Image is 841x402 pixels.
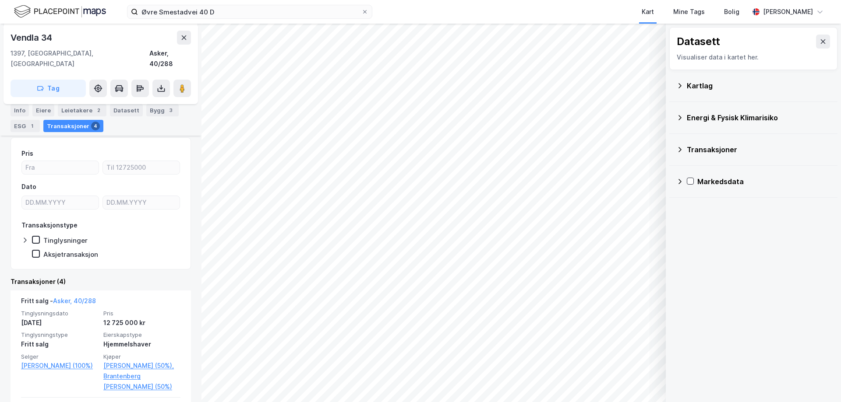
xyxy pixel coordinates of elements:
span: Tinglysningsdato [21,310,98,317]
span: Selger [21,353,98,360]
div: Transaksjoner [687,144,830,155]
div: Kart [642,7,654,17]
div: 4 [91,122,100,130]
div: Bolig [724,7,739,17]
div: Info [11,104,29,116]
div: Hjemmelshaver [103,339,180,350]
div: Visualiser data i kartet her. [677,52,830,63]
div: Leietakere [58,104,106,116]
span: Tinglysningstype [21,331,98,339]
div: Energi & Fysisk Klimarisiko [687,112,830,123]
div: 2 [94,106,103,115]
div: Datasett [677,35,720,49]
div: ESG [11,120,40,132]
div: Kontrollprogram for chat [797,360,841,402]
div: Bygg [146,104,179,116]
div: Datasett [110,104,143,116]
div: Eiere [32,104,54,116]
div: Markedsdata [697,176,830,187]
a: [PERSON_NAME] (50%), [103,360,180,371]
input: DD.MM.YYYY [22,196,99,209]
div: Pris [21,148,33,159]
div: Mine Tags [673,7,705,17]
div: [PERSON_NAME] [763,7,813,17]
div: Transaksjoner [43,120,103,132]
a: Brantenberg [PERSON_NAME] (50%) [103,371,180,392]
div: 1397, [GEOGRAPHIC_DATA], [GEOGRAPHIC_DATA] [11,48,149,69]
div: Fritt salg - [21,296,96,310]
input: Søk på adresse, matrikkel, gårdeiere, leietakere eller personer [138,5,361,18]
div: Dato [21,182,36,192]
div: Aksjetransaksjon [43,250,98,259]
button: Tag [11,80,86,97]
a: Asker, 40/288 [53,297,96,304]
div: Kartlag [687,80,830,91]
div: Transaksjoner (4) [11,276,191,287]
span: Pris [103,310,180,317]
div: 1 [28,122,36,130]
input: Til 12725000 [103,161,180,174]
div: Tinglysninger [43,236,88,245]
input: Fra [22,161,99,174]
div: Asker, 40/288 [149,48,191,69]
span: Kjøper [103,353,180,360]
div: 3 [166,106,175,115]
div: [DATE] [21,318,98,328]
a: [PERSON_NAME] (100%) [21,360,98,371]
div: Vendla 34 [11,31,54,45]
div: Fritt salg [21,339,98,350]
iframe: Chat Widget [797,360,841,402]
input: DD.MM.YYYY [103,196,180,209]
div: Transaksjonstype [21,220,78,231]
div: 12 725 000 kr [103,318,180,328]
span: Eierskapstype [103,331,180,339]
img: logo.f888ab2527a4732fd821a326f86c7f29.svg [14,4,106,19]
